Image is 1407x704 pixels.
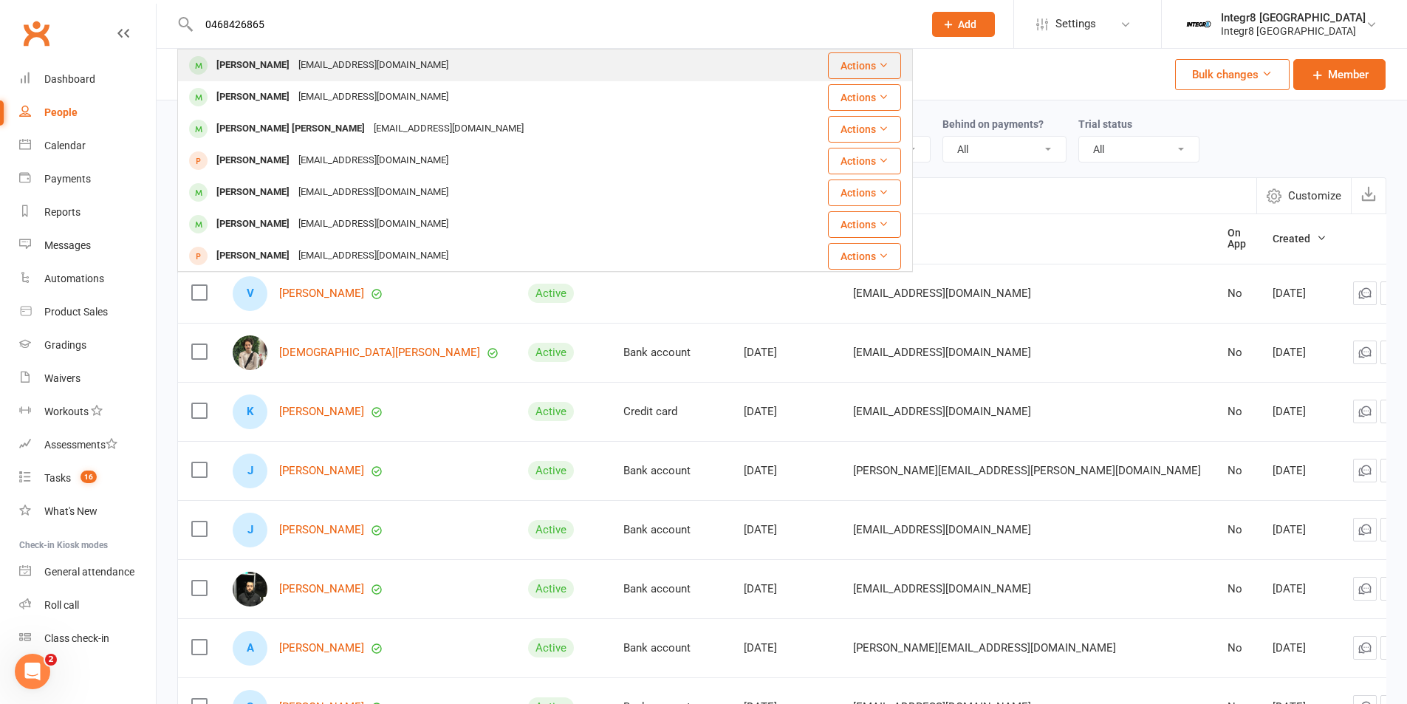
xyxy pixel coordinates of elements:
a: [PERSON_NAME] [279,465,364,477]
div: Reports [44,206,81,218]
span: [PERSON_NAME][EMAIL_ADDRESS][DOMAIN_NAME] [853,634,1116,662]
div: Active [528,461,574,480]
div: [PERSON_NAME] [212,150,294,171]
div: [DATE] [744,583,826,595]
div: Class check-in [44,632,109,644]
a: Gradings [19,329,156,362]
div: [EMAIL_ADDRESS][DOMAIN_NAME] [369,118,528,140]
a: Messages [19,229,156,262]
a: [PERSON_NAME] [279,287,364,300]
a: Product Sales [19,295,156,329]
a: [PERSON_NAME] [279,583,364,595]
a: Workouts [19,395,156,428]
div: Tasks [44,472,71,484]
div: Payments [44,173,91,185]
span: 16 [81,471,97,483]
a: Clubworx [18,15,55,52]
button: Actions [828,148,901,174]
div: Active [528,579,574,598]
div: [DATE] [744,524,826,536]
a: Assessments [19,428,156,462]
button: Actions [828,116,901,143]
div: [DATE] [1273,642,1326,655]
a: Calendar [19,129,156,163]
div: Alek [233,631,267,666]
div: Jordan [233,513,267,547]
div: Gradings [44,339,86,351]
button: Actions [828,52,901,79]
button: Add [932,12,995,37]
img: Christian [233,335,267,370]
div: Integr8 [GEOGRAPHIC_DATA] [1221,11,1366,24]
input: Search... [194,14,913,35]
div: [DATE] [1273,287,1326,300]
div: What's New [44,505,97,517]
span: Add [958,18,976,30]
div: [EMAIL_ADDRESS][DOMAIN_NAME] [294,245,453,267]
div: James [233,454,267,488]
span: Created [1273,233,1326,245]
button: Actions [828,211,901,238]
div: Kingston [233,394,267,429]
a: General attendance kiosk mode [19,556,156,589]
div: [PERSON_NAME] [212,213,294,235]
a: [DEMOGRAPHIC_DATA][PERSON_NAME] [279,346,480,359]
div: Roll call [44,599,79,611]
div: Bank account [623,642,717,655]
div: [DATE] [744,642,826,655]
div: [DATE] [744,465,826,477]
a: [PERSON_NAME] [279,406,364,418]
div: [PERSON_NAME] [212,245,294,267]
div: Product Sales [44,306,108,318]
a: Dashboard [19,63,156,96]
div: Assessments [44,439,117,451]
span: Customize [1288,187,1341,205]
label: Behind on payments? [942,118,1044,130]
span: [EMAIL_ADDRESS][DOMAIN_NAME] [853,279,1031,307]
span: Member [1328,66,1369,83]
a: People [19,96,156,129]
a: Automations [19,262,156,295]
div: Active [528,638,574,657]
div: Active [528,284,574,303]
div: Active [528,402,574,421]
button: Actions [828,84,901,111]
a: [PERSON_NAME] [279,524,364,536]
th: On App [1214,214,1259,264]
img: thumb_image1744271085.png [1184,10,1213,39]
div: [EMAIL_ADDRESS][DOMAIN_NAME] [294,182,453,203]
div: Bank account [623,524,717,536]
button: Actions [828,243,901,270]
div: General attendance [44,566,134,578]
div: Messages [44,239,91,251]
div: Bank account [623,465,717,477]
iframe: Intercom live chat [15,654,50,689]
div: People [44,106,78,118]
label: Trial status [1078,118,1132,130]
div: [DATE] [744,406,826,418]
a: Waivers [19,362,156,395]
div: Active [528,520,574,539]
div: No [1228,287,1246,300]
div: Bank account [623,583,717,595]
div: Credit card [623,406,717,418]
a: [PERSON_NAME] [279,642,364,655]
button: Created [1273,230,1326,247]
div: Calendar [44,140,86,151]
div: [EMAIL_ADDRESS][DOMAIN_NAME] [294,55,453,76]
div: [DATE] [1273,346,1326,359]
span: [EMAIL_ADDRESS][DOMAIN_NAME] [853,397,1031,426]
div: [EMAIL_ADDRESS][DOMAIN_NAME] [294,150,453,171]
span: [EMAIL_ADDRESS][DOMAIN_NAME] [853,338,1031,366]
div: [EMAIL_ADDRESS][DOMAIN_NAME] [294,213,453,235]
div: [PERSON_NAME] [212,182,294,203]
div: [EMAIL_ADDRESS][DOMAIN_NAME] [294,86,453,108]
button: Customize [1256,178,1351,213]
span: Settings [1055,7,1096,41]
a: Member [1293,59,1386,90]
div: Integr8 [GEOGRAPHIC_DATA] [1221,24,1366,38]
a: Payments [19,163,156,196]
div: Waivers [44,372,81,384]
div: [DATE] [1273,583,1326,595]
span: [EMAIL_ADDRESS][DOMAIN_NAME] [853,516,1031,544]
